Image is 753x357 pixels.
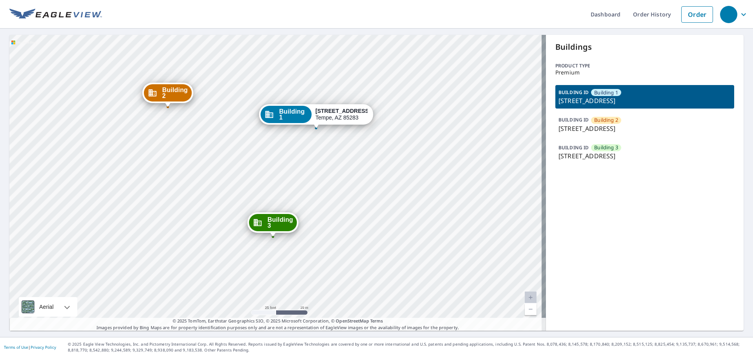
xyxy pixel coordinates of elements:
[555,69,734,76] p: Premium
[525,303,537,315] a: Current Level 20, Zoom Out
[4,345,56,350] p: |
[558,151,731,161] p: [STREET_ADDRESS]
[681,6,713,23] a: Order
[558,116,589,123] p: BUILDING ID
[19,297,77,317] div: Aerial
[142,83,193,107] div: Dropped pin, building Building 2, Commercial property, 1800 East Libra Drive Tempe, AZ 85283
[9,318,546,331] p: Images provided by Bing Maps are for property identification purposes only and are not a represen...
[555,41,734,53] p: Buildings
[594,89,618,96] span: Building 1
[162,87,188,99] span: Building 2
[267,217,293,228] span: Building 3
[68,341,749,353] p: © 2025 Eagle View Technologies, Inc. and Pictometry International Corp. All Rights Reserved. Repo...
[247,212,298,237] div: Dropped pin, building Building 3, Commercial property, 1800 East Libra Drive Tempe, AZ 85283
[558,124,731,133] p: [STREET_ADDRESS]
[558,96,731,105] p: [STREET_ADDRESS]
[315,108,371,114] strong: [STREET_ADDRESS]
[555,62,734,69] p: Product type
[525,292,537,303] a: Current Level 20, Zoom In Disabled
[558,89,589,96] p: BUILDING ID
[558,144,589,151] p: BUILDING ID
[259,104,373,129] div: Dropped pin, building Building 1, Commercial property, 1800 East Libra Drive Tempe, AZ 85283
[31,344,56,350] a: Privacy Policy
[279,109,308,120] span: Building 1
[4,344,28,350] a: Terms of Use
[37,297,56,317] div: Aerial
[336,318,369,324] a: OpenStreetMap
[315,108,367,121] div: Tempe, AZ 85283
[9,9,102,20] img: EV Logo
[594,144,618,151] span: Building 3
[594,116,618,124] span: Building 2
[173,318,383,324] span: © 2025 TomTom, Earthstar Geographics SIO, © 2025 Microsoft Corporation, ©
[370,318,383,324] a: Terms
